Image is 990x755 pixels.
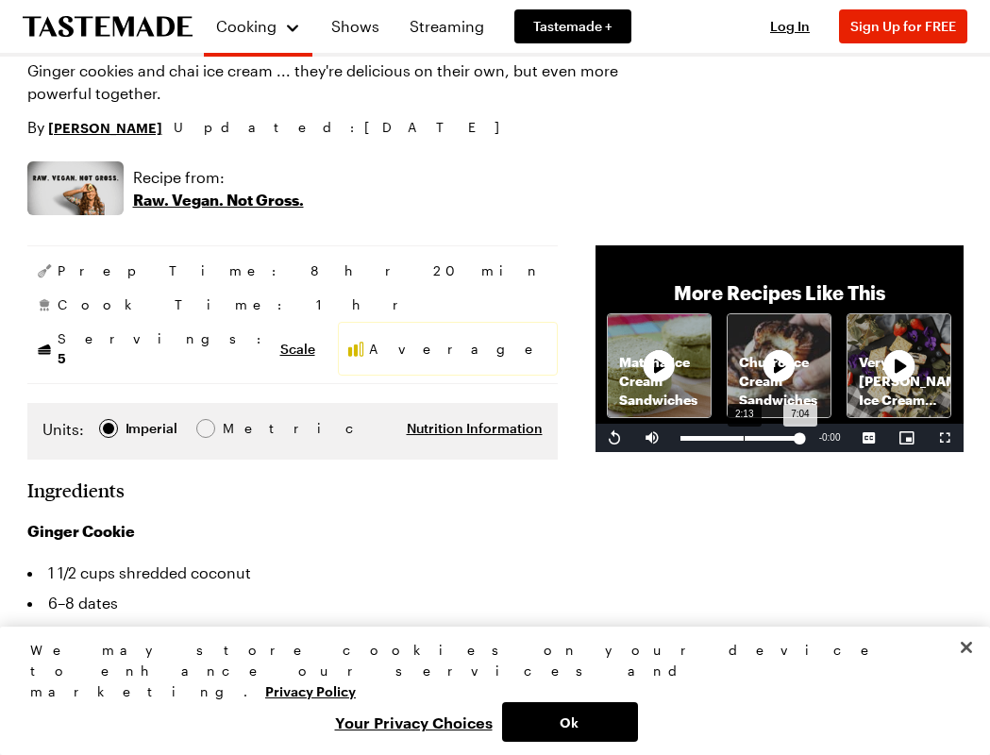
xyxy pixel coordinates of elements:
button: Cooking [215,8,301,45]
span: Tastemade + [533,17,612,36]
span: Sign Up for FREE [850,18,956,34]
p: Matcha Ice Cream Sandwiches [608,353,711,410]
button: Sign Up for FREE [839,9,967,43]
p: More Recipes Like This [674,279,885,306]
div: Imperial [126,418,177,439]
span: Cook Time: 1 hr [58,295,416,314]
a: Churro Ice Cream SandwichesRecipe image thumbnail [727,313,831,418]
p: Ginger cookies and chai ice cream ... they're delicious on their own, but even more powerful toge... [27,59,656,105]
img: Show where recipe is used [27,161,124,215]
button: Fullscreen [926,424,964,452]
li: 1 1/2 cups shredded coconut [27,558,558,588]
h2: Ingredients [27,478,125,501]
span: Servings: [58,329,271,368]
li: 1/4 cup almond butter [27,618,558,648]
span: Average [369,340,549,359]
span: Cooking [216,17,277,35]
a: Recipe from:Raw. Vegan. Not Gross. [133,166,304,211]
a: More information about your privacy, opens in a new tab [265,681,356,699]
div: Imperial Metric [42,418,262,445]
p: Very [PERSON_NAME] Ice Cream Sandwiches [847,353,950,410]
p: Raw. Vegan. Not Gross. [133,189,304,211]
div: Privacy [30,640,944,742]
label: Units: [42,418,84,441]
p: Churro Ice Cream Sandwiches [728,353,831,410]
span: Metric [223,418,264,439]
span: 0:00 [822,432,840,443]
button: Nutrition Information [407,419,543,438]
a: Matcha Ice Cream SandwichesRecipe image thumbnail [607,313,712,418]
span: Imperial [126,418,179,439]
button: Log In [752,17,828,36]
button: Close [946,627,987,668]
a: Very [PERSON_NAME] Ice Cream SandwichesRecipe image thumbnail [847,313,951,418]
button: Replay [596,424,633,452]
p: By [27,116,162,139]
button: Scale [280,340,315,359]
button: Picture-in-Picture [888,424,926,452]
button: Ok [502,702,638,742]
span: Log In [770,18,810,34]
button: Your Privacy Choices [326,702,502,742]
a: [PERSON_NAME] [48,117,162,138]
a: Tastemade + [514,9,631,43]
span: 5 [58,348,66,366]
h3: Ginger Cookie [27,520,558,543]
div: Metric [223,418,262,439]
span: Updated : [DATE] [174,117,518,138]
div: Progress Bar [680,436,800,441]
button: Captions [850,424,888,452]
span: - [819,432,822,443]
li: 6–8 dates [27,588,558,618]
a: To Tastemade Home Page [23,16,193,38]
p: Recipe from: [133,166,304,189]
button: Mute [633,424,671,452]
span: Prep Time: 8 hr 20 min [58,261,543,280]
div: We may store cookies on your device to enhance our services and marketing. [30,640,944,702]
